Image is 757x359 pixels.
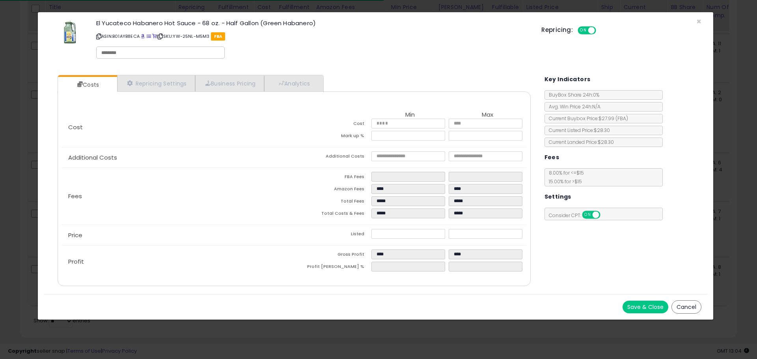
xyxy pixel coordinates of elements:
td: Total Costs & Fees [294,208,371,221]
span: × [696,16,701,27]
span: Consider CPT: [545,212,611,219]
td: Amazon Fees [294,184,371,196]
span: OFF [599,212,612,218]
img: 419uq6UjpkL._SL60_.jpg [64,20,76,44]
p: Profit [62,259,294,265]
span: $27.99 [599,115,628,122]
a: All offer listings [147,33,151,39]
td: Mark up % [294,131,371,143]
span: Current Listed Price: $28.30 [545,127,610,134]
td: Profit [PERSON_NAME] % [294,262,371,274]
p: Fees [62,193,294,199]
a: Analytics [264,75,323,91]
td: Total Fees [294,196,371,208]
td: FBA Fees [294,172,371,184]
a: Your listing only [152,33,157,39]
span: Current Landed Price: $28.30 [545,139,614,145]
span: 8.00 % for <= $15 [545,169,584,185]
p: Price [62,232,294,238]
th: Max [449,112,526,119]
span: ( FBA ) [615,115,628,122]
p: ASIN: B01AYB8ECA | SKU: YW-25NL-M5M3 [96,30,530,43]
span: FBA [211,32,226,41]
button: Save & Close [623,301,668,313]
span: ON [583,212,593,218]
p: Additional Costs [62,154,294,161]
h5: Key Indicators [544,74,591,84]
th: Min [371,112,449,119]
button: Cancel [671,300,701,314]
h5: Repricing: [541,27,573,33]
p: Cost [62,124,294,130]
h3: El Yucateco Habanero Hot Sauce - 68 oz. - Half Gallon (Green Habanero) [96,20,530,26]
a: BuyBox page [141,33,145,39]
span: 15.00 % for > $15 [545,178,582,185]
span: Current Buybox Price: [545,115,628,122]
span: BuyBox Share 24h: 0% [545,91,599,98]
span: ON [578,27,588,34]
span: Avg. Win Price 24h: N/A [545,103,600,110]
span: OFF [595,27,608,34]
h5: Fees [544,153,559,162]
a: Costs [58,77,116,93]
h5: Settings [544,192,571,202]
td: Cost [294,119,371,131]
a: Repricing Settings [117,75,195,91]
td: Additional Costs [294,151,371,164]
td: Listed [294,229,371,241]
td: Gross Profit [294,249,371,262]
a: Business Pricing [195,75,264,91]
